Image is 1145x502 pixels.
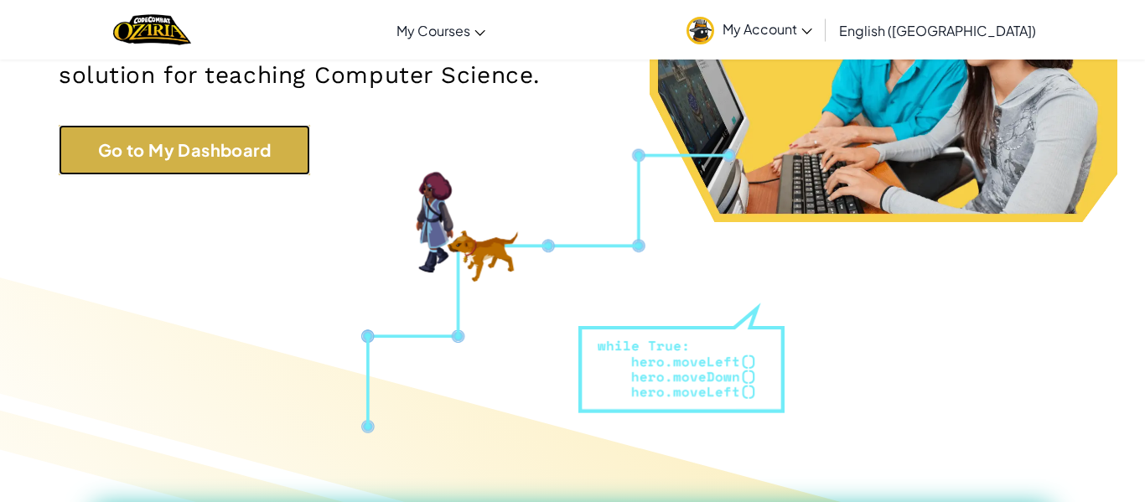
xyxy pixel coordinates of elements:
span: My Courses [396,22,470,39]
a: My Courses [388,8,494,53]
img: Home [113,13,191,47]
img: avatar [686,17,714,44]
a: Go to My Dashboard [59,125,310,175]
a: Ozaria by CodeCombat logo [113,13,191,47]
span: English ([GEOGRAPHIC_DATA]) [839,22,1036,39]
span: My Account [723,20,812,38]
a: My Account [678,3,821,56]
a: English ([GEOGRAPHIC_DATA]) [831,8,1044,53]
